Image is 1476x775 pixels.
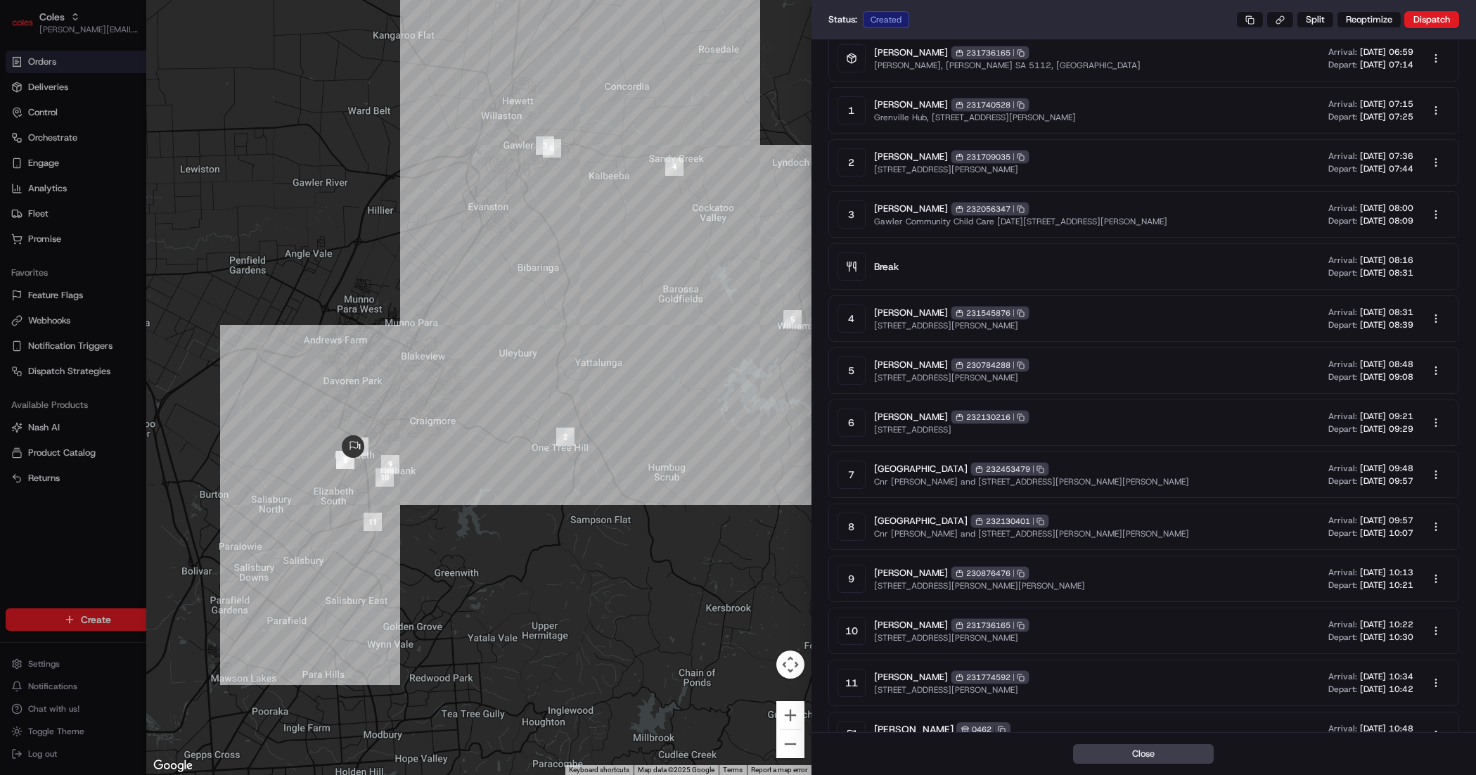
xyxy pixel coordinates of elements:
span: [STREET_ADDRESS][PERSON_NAME] [874,164,1029,175]
span: [DATE] 08:00 [1360,203,1413,214]
span: [DATE] 09:29 [1360,423,1413,435]
span: [PERSON_NAME] [874,722,954,736]
span: [GEOGRAPHIC_DATA] [874,463,968,475]
span: [DATE] 10:21 [1360,579,1413,591]
span: [DATE] 09:21 [1360,411,1413,422]
button: Zoom out [776,730,804,758]
span: Arrival: [1328,359,1357,370]
span: Arrival: [1328,515,1357,526]
span: [PERSON_NAME] [874,359,948,371]
span: Pylon [140,238,170,249]
div: waypoint-rte_o2bpMvkMBJzgeuzehUymsQ [350,437,368,456]
div: route_start-rte_o2bpMvkMBJzgeuzehUymsQ [342,435,364,458]
span: Depart: [1328,579,1357,591]
span: [DATE] 07:44 [1360,163,1413,174]
span: Cnr [PERSON_NAME] and [STREET_ADDRESS][PERSON_NAME][PERSON_NAME] [874,476,1189,487]
span: Arrival: [1328,411,1357,422]
span: [DATE] 08:16 [1360,255,1413,266]
div: 6 [838,409,866,437]
span: [DATE] 09:08 [1360,371,1413,383]
div: 232056347 [951,202,1029,216]
span: Arrival: [1328,46,1357,58]
input: Got a question? Start typing here... [37,91,253,105]
span: [PERSON_NAME] [874,46,948,59]
button: Close [1073,744,1214,764]
img: Nash [14,14,42,42]
span: Arrival: [1328,150,1357,162]
span: [DATE] 06:59 [1360,46,1413,58]
div: We're available if you need us! [48,148,178,160]
span: [DATE] 08:09 [1360,215,1413,226]
span: [DATE] 08:31 [1360,267,1413,278]
div: 7 [838,461,866,489]
a: Powered byPylon [99,238,170,249]
div: 231545876 [951,306,1029,320]
div: 231709035 [951,150,1029,164]
span: Arrival: [1328,255,1357,266]
span: [DATE] 10:42 [1360,684,1413,695]
span: [DATE] 10:34 [1360,671,1413,682]
div: waypoint-rte_o2bpMvkMBJzgeuzehUymsQ [543,139,561,158]
span: [STREET_ADDRESS][PERSON_NAME] [874,320,1029,331]
span: Gawler Community Child Care [DATE][STREET_ADDRESS][PERSON_NAME] [874,216,1167,227]
span: [PERSON_NAME] [874,411,948,423]
span: [DATE] 07:15 [1360,98,1413,110]
div: 231736165 [951,46,1029,60]
span: Depart: [1328,267,1357,278]
span: [DATE] 09:48 [1360,463,1413,474]
a: 💻API Documentation [113,198,231,224]
div: Created [863,11,909,28]
span: Depart: [1328,59,1357,70]
span: [GEOGRAPHIC_DATA] [874,515,968,527]
span: [PERSON_NAME] [874,671,948,684]
span: Knowledge Base [28,204,108,218]
span: [PERSON_NAME] [874,150,948,163]
span: Arrival: [1328,567,1357,578]
div: 230784288 [951,358,1029,372]
div: waypoint-rte_o2bpMvkMBJzgeuzehUymsQ [381,455,399,473]
span: Depart: [1328,319,1357,331]
span: [DATE] 08:48 [1360,359,1413,370]
span: Depart: [1328,163,1357,174]
button: Split [1297,11,1334,28]
span: [DATE] 08:39 [1360,319,1413,331]
div: Start new chat [48,134,231,148]
button: Zoom in [776,701,804,729]
div: 231736165 [951,618,1029,632]
span: [STREET_ADDRESS][PERSON_NAME][PERSON_NAME] [874,580,1085,591]
div: waypoint-rte_o2bpMvkMBJzgeuzehUymsQ [336,451,354,469]
span: Map data ©2025 Google [638,766,714,774]
span: [STREET_ADDRESS][PERSON_NAME] [874,372,1029,383]
span: [DATE] 10:30 [1360,632,1413,643]
span: [DATE] 08:31 [1360,307,1413,318]
div: 232130401 [970,514,1049,528]
div: 💻 [119,205,130,217]
div: 8 [838,513,866,541]
span: Depart: [1328,475,1357,487]
div: 231774592 [951,670,1029,684]
span: [PERSON_NAME] [874,98,948,111]
span: [PERSON_NAME] [874,203,948,215]
img: 1736555255976-a54dd68f-1ca7-489b-9aae-adbdc363a1c4 [14,134,39,160]
div: 231740528 [951,98,1029,112]
span: Depart: [1328,527,1357,539]
div: 11 [838,669,866,697]
span: [DATE] 10:07 [1360,527,1413,539]
span: Depart: [1328,632,1357,643]
div: 1 [838,96,866,124]
span: [PERSON_NAME] [874,619,948,632]
div: 4 [838,305,866,333]
div: waypoint-rte_o2bpMvkMBJzgeuzehUymsQ [665,158,684,176]
span: Arrival: [1328,619,1357,630]
a: Terms (opens in new tab) [723,766,743,774]
span: [STREET_ADDRESS][PERSON_NAME] [874,684,1029,696]
div: waypoint-rte_o2bpMvkMBJzgeuzehUymsQ [536,136,554,155]
span: Arrival: [1328,203,1357,214]
span: API Documentation [133,204,226,218]
span: Depart: [1328,111,1357,122]
span: Depart: [1328,423,1357,435]
div: 0462 [956,722,1010,736]
div: 📗 [14,205,25,217]
span: [STREET_ADDRESS] [874,424,1029,435]
div: waypoint-rte_o2bpMvkMBJzgeuzehUymsQ [376,468,394,487]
